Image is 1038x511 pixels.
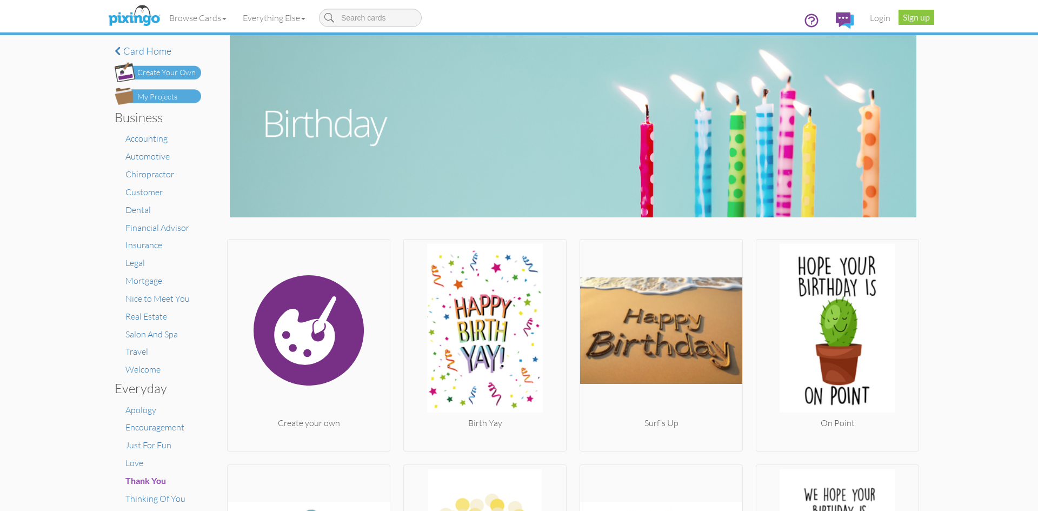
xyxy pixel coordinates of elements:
img: create-own-button.png [115,62,201,82]
a: Mortgage [125,275,162,286]
a: Everything Else [235,4,314,31]
input: Search cards [319,9,422,27]
img: birthday.jpg [230,35,916,217]
a: Financial Advisor [125,222,189,233]
img: 20250828-184730-f95567fc9a5c-250.jpg [756,244,919,417]
img: comments.svg [836,12,854,29]
div: Surf’s Up [580,417,742,429]
img: 20250124-203932-47b3b49a8da9-250.png [580,244,742,417]
h3: Business [115,110,193,124]
a: Dental [125,204,151,215]
a: Login [862,4,899,31]
div: Birth Yay [404,417,566,429]
a: Travel [125,346,148,357]
div: My Projects [137,91,177,103]
a: Real Estate [125,311,167,322]
a: Browse Cards [161,4,235,31]
a: Customer [125,187,163,197]
a: Encouragement [125,422,184,433]
img: my-projects-button.png [115,88,201,105]
a: Automotive [125,151,170,162]
div: On Point [756,417,919,429]
a: Nice to Meet You [125,293,190,304]
a: Just For Fun [125,440,171,450]
a: Apology [125,404,156,415]
a: Chiropractor [125,169,174,180]
a: Accounting [125,133,168,144]
a: Card home [115,46,201,57]
a: Thank You [125,475,166,486]
a: Thinking Of You [125,493,185,504]
a: Welcome [125,364,161,375]
img: 20250828-163716-8d2042864239-250.jpg [404,244,566,417]
a: Love [125,457,143,468]
h3: Everyday [115,381,193,395]
img: pixingo logo [105,3,163,30]
a: Sign up [899,10,934,25]
a: Legal [125,257,145,268]
a: Salon And Spa [125,329,178,340]
div: Create your own [228,417,390,429]
a: Insurance [125,240,162,250]
div: Create Your Own [137,67,196,78]
img: create.svg [228,244,390,417]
